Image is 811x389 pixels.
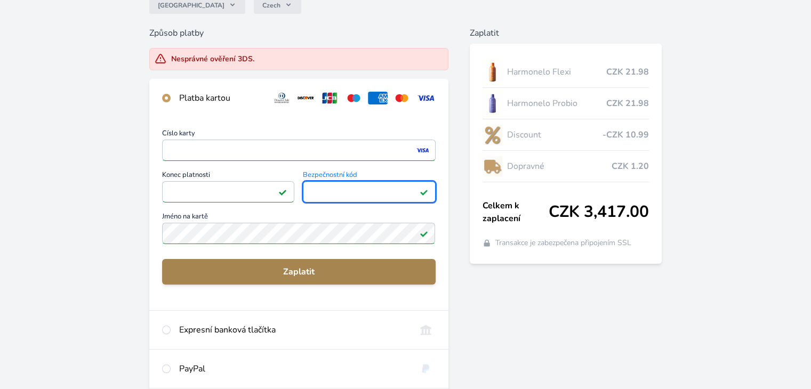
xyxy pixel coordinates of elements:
[483,59,503,85] img: CLEAN_FLEXI_se_stinem_x-hi_(1)-lo.jpg
[162,259,435,285] button: Zaplatit
[606,66,649,78] span: CZK 21.98
[507,66,606,78] span: Harmonelo Flexi
[149,27,448,39] h6: Způsob platby
[171,265,427,278] span: Zaplatit
[344,92,364,104] img: maestro.svg
[368,92,388,104] img: amex.svg
[167,143,430,158] iframe: Iframe pro číslo karty
[603,128,649,141] span: -CZK 10.99
[278,188,287,196] img: Platné pole
[416,362,436,375] img: paypal.svg
[303,172,435,181] span: Bezpečnostní kód
[179,362,407,375] div: PayPal
[262,1,280,10] span: Czech
[171,54,254,64] div: Nesprávné ověření 3DS.
[179,92,263,104] div: Platba kartou
[416,92,436,104] img: visa.svg
[483,153,503,180] img: delivery-lo.png
[179,323,407,336] div: Expresní banková tlačítka
[392,92,412,104] img: mc.svg
[320,92,340,104] img: jcb.svg
[507,97,606,110] span: Harmonelo Probio
[416,323,436,336] img: onlineBanking_CZ.svg
[308,184,430,199] iframe: Iframe pro bezpečnostní kód
[162,213,435,223] span: Jméno na kartě
[507,128,602,141] span: Discount
[470,27,662,39] h6: Zaplatit
[549,202,649,222] span: CZK 3,417.00
[158,1,224,10] span: [GEOGRAPHIC_DATA]
[483,121,503,148] img: discount-lo.png
[495,238,631,248] span: Transakce je zabezpečena připojením SSL
[420,229,428,238] img: Platné pole
[612,160,649,173] span: CZK 1.20
[483,199,549,225] span: Celkem k zaplacení
[162,130,435,140] span: Číslo karty
[162,172,294,181] span: Konec platnosti
[420,188,428,196] img: Platné pole
[167,184,290,199] iframe: Iframe pro datum vypršení platnosti
[483,90,503,117] img: CLEAN_PROBIO_se_stinem_x-lo.jpg
[507,160,611,173] span: Dopravné
[296,92,316,104] img: discover.svg
[162,223,435,244] input: Jméno na kartěPlatné pole
[415,145,430,155] img: visa
[272,92,292,104] img: diners.svg
[606,97,649,110] span: CZK 21.98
